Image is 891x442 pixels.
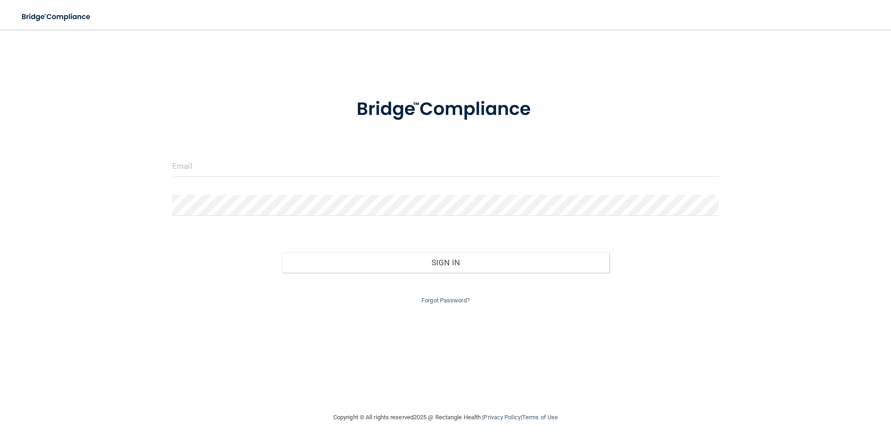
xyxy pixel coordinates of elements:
[522,414,558,421] a: Terms of Use
[276,403,615,432] div: Copyright © All rights reserved 2025 @ Rectangle Health | |
[421,297,470,304] a: Forgot Password?
[14,7,99,26] img: bridge_compliance_login_screen.278c3ca4.svg
[484,414,520,421] a: Privacy Policy
[282,252,610,273] button: Sign In
[337,85,554,134] img: bridge_compliance_login_screen.278c3ca4.svg
[172,156,719,177] input: Email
